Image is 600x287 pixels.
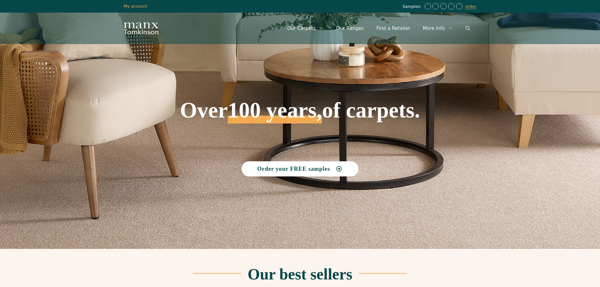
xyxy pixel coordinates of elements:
a: Find a Retailer [370,19,416,38]
a: My account [124,4,147,9]
span: 100 years, [228,105,322,123]
h1: Over of carpets. [124,54,477,123]
a: order [466,4,477,9]
img: Manx Tomkinson [124,22,158,34]
a: Order your FREE samples [242,161,359,176]
a: Our Ranges [330,19,370,38]
nav: Primary [281,19,477,38]
a: More Info [416,19,459,38]
a: Our Carpets [281,19,330,38]
a: Open Search Bar [459,19,477,38]
span: Order your FREE samples [257,166,330,172]
h2: Our best sellers [248,266,352,282]
span: Samples: [403,4,423,9]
